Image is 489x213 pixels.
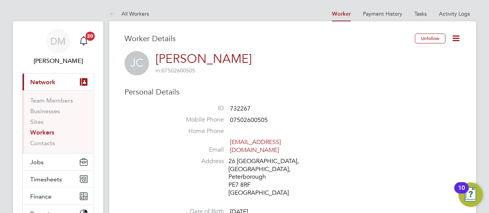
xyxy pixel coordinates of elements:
[155,67,162,74] span: m:
[170,127,224,135] label: Home Phone
[109,10,149,17] a: All Workers
[50,36,66,46] span: DM
[30,193,52,200] span: Finance
[415,34,445,43] button: Unfollow
[170,104,224,112] label: ID
[30,139,55,147] a: Contacts
[23,171,94,187] button: Timesheets
[125,87,461,97] h3: Personal Details
[23,154,94,170] button: Jobs
[228,157,301,197] div: 26 [GEOGRAPHIC_DATA], [GEOGRAPHIC_DATA], Peterborough PE7 8RF [GEOGRAPHIC_DATA]
[458,188,465,198] div: 10
[23,90,94,153] div: Network
[125,51,149,75] span: JC
[86,32,95,41] span: 20
[30,97,73,104] a: Team Members
[170,116,224,124] label: Mobile Phone
[230,138,281,154] a: [EMAIL_ADDRESS][DOMAIN_NAME]
[439,10,470,17] a: Activity Logs
[230,105,251,112] span: 732267
[76,29,91,53] a: 20
[230,116,268,124] span: 07502600505
[125,34,415,43] h3: Worker Details
[23,188,94,205] button: Finance
[30,129,54,136] a: Workers
[170,157,224,165] label: Address
[30,78,55,86] span: Network
[30,159,44,166] span: Jobs
[458,183,483,207] button: Open Resource Center, 10 new notifications
[332,11,351,17] a: Worker
[155,51,252,66] a: [PERSON_NAME]
[30,107,60,115] a: Businesses
[363,10,402,17] a: Payment History
[155,67,195,74] span: 07502600505
[22,29,94,66] a: DM[PERSON_NAME]
[415,10,427,17] a: Tasks
[170,146,224,154] label: Email
[23,74,94,90] button: Network
[30,176,62,183] span: Timesheets
[30,118,44,125] a: Sites
[22,56,94,66] span: Danielle Murphy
